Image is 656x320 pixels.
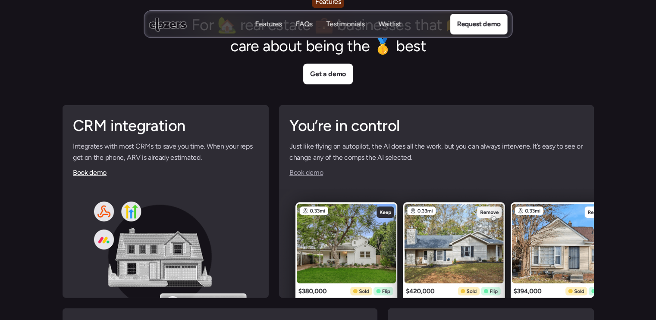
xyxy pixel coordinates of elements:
p: Testimonials [326,29,364,38]
a: WaitlistWaitlist [378,19,401,29]
a: TestimonialsTestimonials [326,19,364,29]
h2: CRM integration [73,115,258,137]
p: Features [255,19,282,29]
a: FAQsFAQs [295,19,312,29]
a: Get a demo [303,64,353,84]
p: Features [255,29,282,38]
p: Testimonials [326,19,364,29]
p: FAQs [295,29,312,38]
p: Integrates with most CRMs to save you time. When your reps get on the phone, ARV is already estim... [73,141,258,163]
a: Request demo [450,14,507,34]
p: Waitlist [378,29,401,38]
p: Get a demo [310,68,346,80]
a: Book demo [289,168,323,177]
p: Request demo [457,19,500,30]
h2: You’re in control [289,115,584,137]
p: Waitlist [378,19,401,29]
a: FeaturesFeatures [255,19,282,29]
p: Just like flying on autopilot, the AI does all the work, but you can always intervene. It’s easy ... [289,141,584,163]
p: FAQs [295,19,312,29]
a: Book demo [73,168,107,177]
